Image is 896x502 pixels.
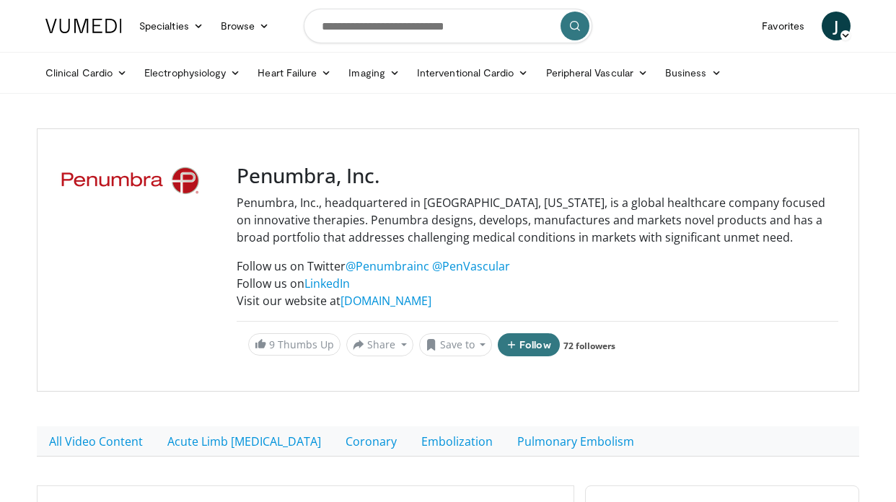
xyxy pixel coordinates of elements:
[131,12,212,40] a: Specialties
[432,258,510,274] a: @PenVascular
[304,276,350,291] a: LinkedIn
[212,12,278,40] a: Browse
[346,258,429,274] a: @Penumbrainc
[346,333,413,356] button: Share
[37,58,136,87] a: Clinical Cardio
[155,426,333,457] a: Acute Limb [MEDICAL_DATA]
[304,9,592,43] input: Search topics, interventions
[45,19,122,33] img: VuMedi Logo
[237,257,838,309] p: Follow us on Twitter Follow us on Visit our website at
[37,426,155,457] a: All Video Content
[340,58,408,87] a: Imaging
[822,12,851,40] a: J
[656,58,730,87] a: Business
[248,333,341,356] a: 9 Thumbs Up
[341,293,431,309] a: [DOMAIN_NAME]
[237,194,838,246] p: Penumbra, Inc., headquartered in [GEOGRAPHIC_DATA], [US_STATE], is a global healthcare company fo...
[408,58,537,87] a: Interventional Cardio
[498,333,560,356] button: Follow
[249,58,340,87] a: Heart Failure
[333,426,409,457] a: Coronary
[269,338,275,351] span: 9
[753,12,813,40] a: Favorites
[537,58,656,87] a: Peripheral Vascular
[237,164,838,188] h3: Penumbra, Inc.
[419,333,493,356] button: Save to
[563,340,615,352] a: 72 followers
[136,58,249,87] a: Electrophysiology
[409,426,505,457] a: Embolization
[505,426,646,457] a: Pulmonary Embolism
